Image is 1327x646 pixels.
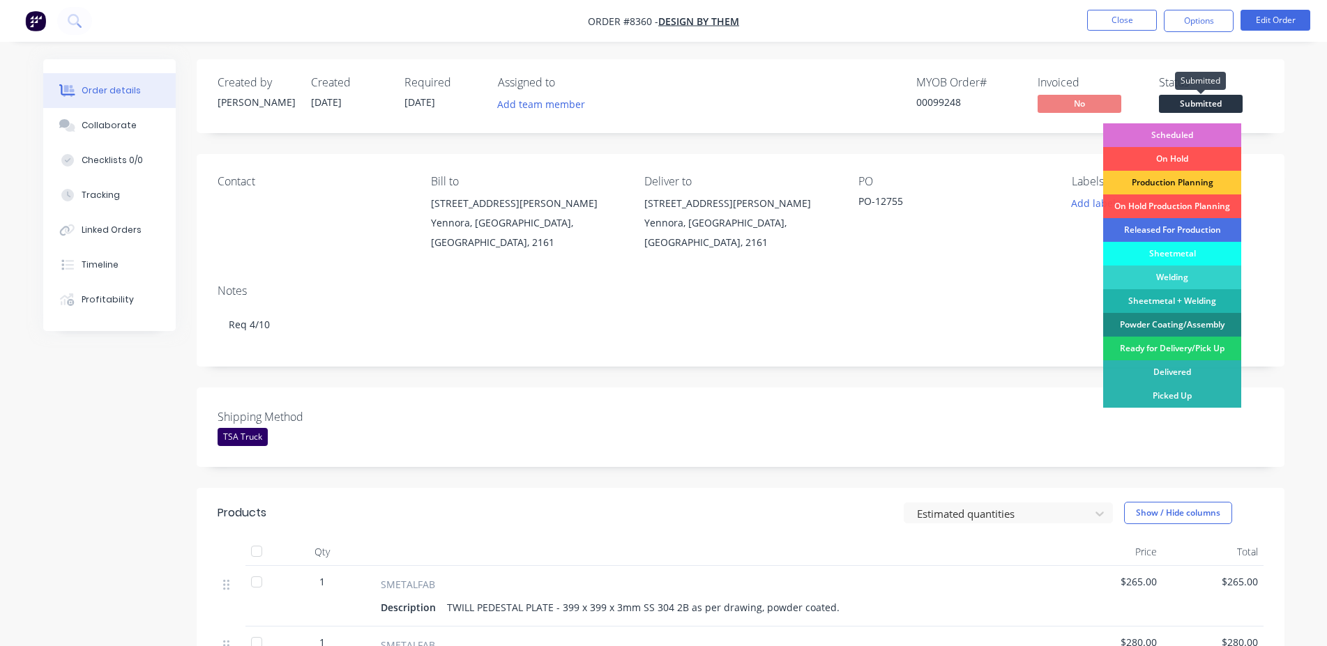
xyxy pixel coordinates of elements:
div: Qty [280,538,364,566]
div: [STREET_ADDRESS][PERSON_NAME]Yennora, [GEOGRAPHIC_DATA], [GEOGRAPHIC_DATA], 2161 [431,194,622,252]
div: Req 4/10 [218,303,1264,346]
div: Bill to [431,175,622,188]
div: Invoiced [1038,76,1142,89]
div: Sheetmetal + Welding [1103,289,1241,313]
div: Contact [218,175,409,188]
a: Design By Them [658,15,739,28]
div: Labels [1072,175,1263,188]
div: Checklists 0/0 [82,154,143,167]
div: Profitability [82,293,134,306]
div: Timeline [82,259,119,271]
button: Show / Hide columns [1124,502,1232,524]
div: [PERSON_NAME] [218,95,294,109]
div: Total [1162,538,1264,566]
div: Required [404,76,481,89]
div: Order details [82,84,141,97]
div: On Hold [1103,147,1241,171]
div: PO [858,175,1049,188]
button: Checklists 0/0 [43,143,176,178]
div: Deliver to [644,175,835,188]
button: Add labels [1064,194,1128,213]
div: Released For Production [1103,218,1241,242]
div: Powder Coating/Assembly [1103,313,1241,337]
div: Welding [1103,266,1241,289]
img: Factory [25,10,46,31]
div: Assigned to [498,76,637,89]
div: On Hold Production Planning [1103,194,1241,218]
span: SMETALFAB [381,577,435,592]
span: $265.00 [1067,574,1157,589]
div: Delivered [1103,360,1241,384]
div: Submitted [1175,72,1226,90]
div: Price [1061,538,1162,566]
div: Created by [218,76,294,89]
div: Products [218,505,266,521]
div: Ready for Delivery/Pick Up [1103,337,1241,360]
div: TWILL PEDESTAL PLATE - 399 x 399 x 3mm SS 304 2B as per drawing, powder coated. [441,597,845,617]
span: Order #8360 - [588,15,658,28]
div: Status [1159,76,1264,89]
div: Description [381,597,441,617]
div: 00099248 [916,95,1021,109]
button: Timeline [43,247,176,282]
button: Linked Orders [43,213,176,247]
div: Yennora, [GEOGRAPHIC_DATA], [GEOGRAPHIC_DATA], 2161 [431,213,622,252]
button: Add team member [490,95,592,114]
button: Order details [43,73,176,108]
button: Close [1087,10,1157,31]
div: TSA Truck [218,428,268,446]
div: Created [311,76,388,89]
button: Tracking [43,178,176,213]
span: $265.00 [1168,574,1258,589]
div: MYOB Order # [916,76,1021,89]
span: [DATE] [404,95,435,109]
div: Scheduled [1103,123,1241,147]
span: Submitted [1159,95,1243,112]
div: Production Planning [1103,171,1241,194]
button: Edit Order [1241,10,1310,31]
span: No [1038,95,1121,112]
button: Add team member [498,95,593,114]
button: Submitted [1159,95,1243,116]
div: Sheetmetal [1103,242,1241,266]
div: [STREET_ADDRESS][PERSON_NAME] [644,194,835,213]
label: Shipping Method [218,408,392,425]
button: Options [1164,10,1234,32]
div: Yennora, [GEOGRAPHIC_DATA], [GEOGRAPHIC_DATA], 2161 [644,213,835,252]
div: PO-12755 [858,194,1033,213]
div: [STREET_ADDRESS][PERSON_NAME]Yennora, [GEOGRAPHIC_DATA], [GEOGRAPHIC_DATA], 2161 [644,194,835,252]
div: Picked Up [1103,384,1241,408]
button: Profitability [43,282,176,317]
div: Linked Orders [82,224,142,236]
span: 1 [319,574,325,589]
div: Collaborate [82,119,137,132]
div: Notes [218,284,1264,298]
span: [DATE] [311,95,342,109]
button: Collaborate [43,108,176,143]
div: Tracking [82,189,120,201]
div: [STREET_ADDRESS][PERSON_NAME] [431,194,622,213]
